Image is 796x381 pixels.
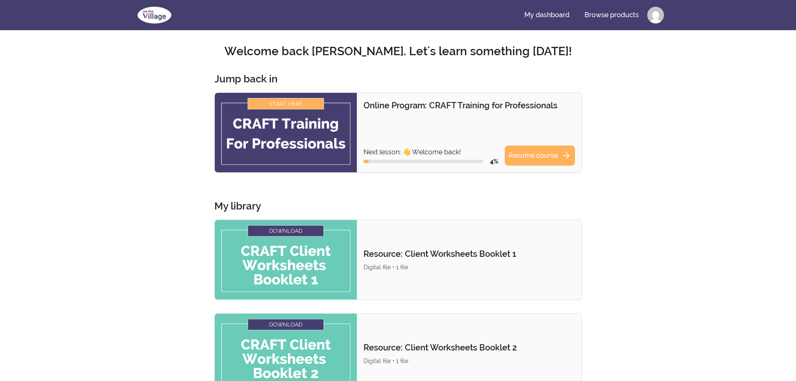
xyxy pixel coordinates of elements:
img: Product image for Resource: Client Worksheets Booklet 1 [215,220,357,299]
p: Next lesson: 👋 Welcome back! [364,147,498,157]
p: Resource: Client Worksheets Booklet 2 [364,342,575,353]
div: Course progress [364,160,483,163]
img: Profile image for Martha McDermott [647,7,664,23]
nav: Main [518,5,664,25]
a: Product image for Resource: Client Worksheets Booklet 1Resource: Client Worksheets Booklet 1Digit... [214,220,582,300]
h2: Welcome back [PERSON_NAME]. Let's learn something [DATE]! [132,44,664,59]
h3: My library [214,199,261,213]
a: My dashboard [518,5,576,25]
div: Digital file • 1 file [364,357,575,365]
a: Resume coursearrow_forward [505,146,575,166]
span: 4 % [490,158,498,165]
img: Product image for Online Program: CRAFT Training for Professionals [215,93,357,172]
h3: Jump back in [214,72,277,86]
p: Resource: Client Worksheets Booklet 1 [364,248,575,260]
div: Digital file • 1 file [364,263,575,271]
a: Browse products [578,5,646,25]
img: We The Village logo [132,5,176,25]
p: Online Program: CRAFT Training for Professionals [364,100,575,111]
span: arrow_forward [561,151,571,161]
